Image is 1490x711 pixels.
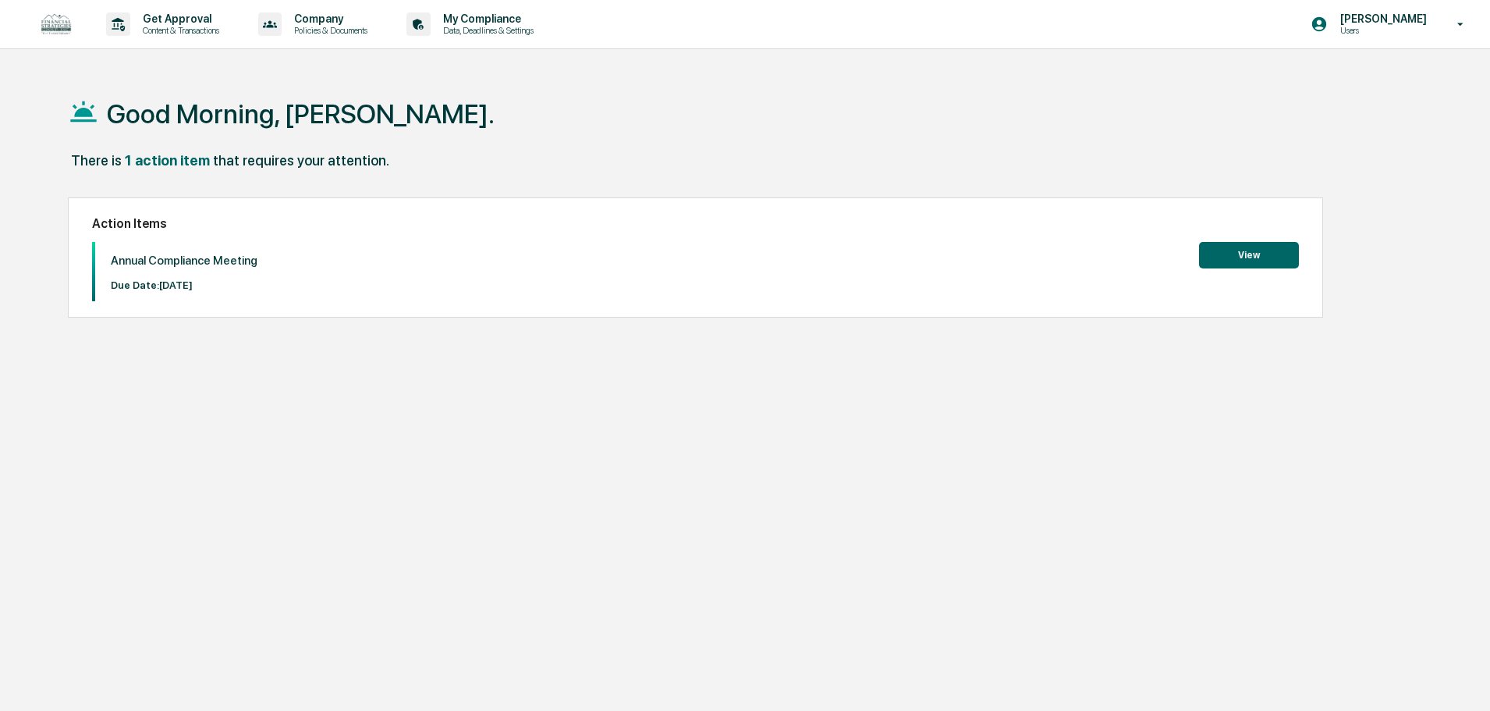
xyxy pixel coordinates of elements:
[1199,242,1299,268] button: View
[125,152,210,169] div: 1 action item
[1199,247,1299,261] a: View
[1328,12,1435,25] p: [PERSON_NAME]
[213,152,389,169] div: that requires your attention.
[431,25,541,36] p: Data, Deadlines & Settings
[282,25,375,36] p: Policies & Documents
[111,254,257,268] p: Annual Compliance Meeting
[92,216,1299,231] h2: Action Items
[107,98,495,130] h1: Good Morning, [PERSON_NAME].
[37,10,75,39] img: logo
[1328,25,1435,36] p: Users
[130,25,227,36] p: Content & Transactions
[130,12,227,25] p: Get Approval
[111,279,257,291] p: Due Date: [DATE]
[431,12,541,25] p: My Compliance
[282,12,375,25] p: Company
[71,152,122,169] div: There is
